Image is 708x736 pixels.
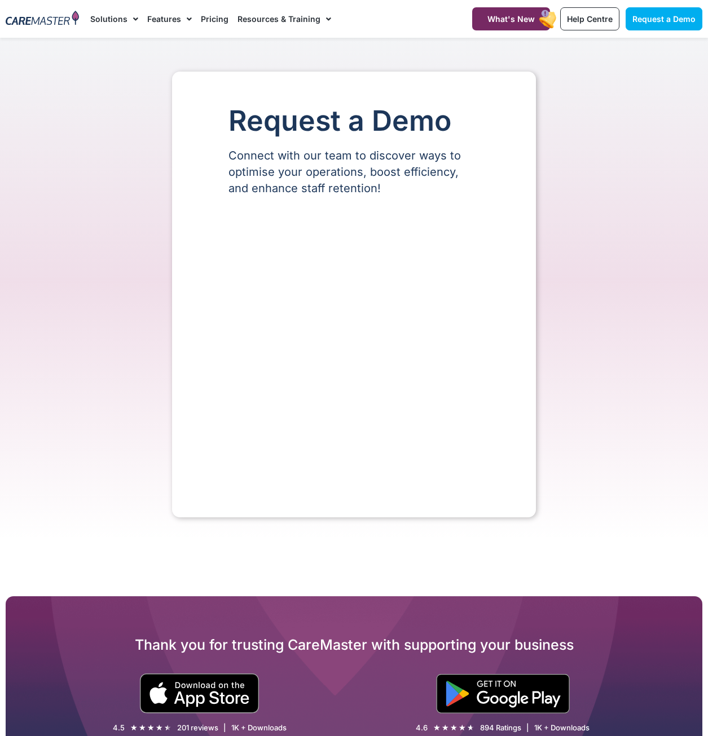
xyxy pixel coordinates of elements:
img: "Get is on" Black Google play button. [436,674,570,713]
i: ★ [433,722,441,734]
span: What's New [487,14,535,24]
a: What's New [472,7,550,30]
i: ★ [467,722,474,734]
i: ★ [156,722,163,734]
i: ★ [459,722,466,734]
img: small black download on the apple app store button. [139,673,260,713]
div: 201 reviews | 1K + Downloads [177,723,287,733]
a: Help Centre [560,7,619,30]
i: ★ [164,722,171,734]
div: 4.6 [416,723,428,733]
p: Connect with our team to discover ways to optimise your operations, boost efficiency, and enhance... [228,148,480,197]
h2: Thank you for trusting CareMaster with supporting your business [6,636,702,654]
img: CareMaster Logo [6,11,79,27]
div: 4.5/5 [130,722,171,734]
i: ★ [139,722,146,734]
span: Help Centre [567,14,613,24]
i: ★ [450,722,458,734]
div: 4.5 [113,723,125,733]
i: ★ [442,722,449,734]
i: ★ [130,722,138,734]
iframe: Form 0 [228,216,480,484]
div: 4.6/5 [433,722,474,734]
i: ★ [147,722,155,734]
span: Request a Demo [632,14,696,24]
div: 894 Ratings | 1K + Downloads [480,723,590,733]
h1: Request a Demo [228,105,480,136]
a: Request a Demo [626,7,702,30]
